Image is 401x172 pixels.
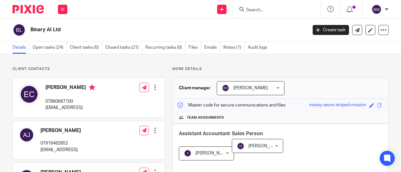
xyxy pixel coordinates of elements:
[222,84,229,92] img: svg%3E
[145,42,185,54] a: Recurring tasks (6)
[45,84,95,92] h4: [PERSON_NAME]
[184,150,191,157] img: svg%3E
[89,84,95,91] i: Primary
[313,25,349,35] a: Create task
[33,42,67,54] a: Open tasks (24)
[189,42,201,54] a: Files
[45,105,95,111] p: [EMAIL_ADDRESS]
[13,42,29,54] a: Details
[19,127,34,142] img: svg%3E
[233,86,268,90] span: [PERSON_NAME]
[30,27,249,33] h2: Binary AI Ltd
[105,42,142,54] a: Closed tasks (21)
[248,144,283,148] span: [PERSON_NAME]
[187,115,224,120] span: Team assignments
[179,85,211,91] h3: Client manager
[177,102,285,108] p: Master code for secure communications and files
[309,102,366,109] div: messy-azure-striped-mission
[40,147,81,153] p: [EMAIL_ADDRESS]
[19,84,39,104] img: svg%3E
[40,140,81,146] p: 07916482852
[40,127,81,134] h4: [PERSON_NAME]
[13,5,44,13] img: Pixie
[195,151,234,155] span: [PERSON_NAME] B
[372,4,382,14] img: svg%3E
[232,131,263,136] span: Sales Person
[13,66,165,71] p: Client contacts
[179,131,230,136] span: Assistant Accountant
[237,142,244,150] img: svg%3E
[172,66,388,71] p: More details
[70,42,102,54] a: Client tasks (0)
[13,23,26,37] img: svg%3E
[223,42,245,54] a: Notes (1)
[45,98,95,105] p: 07860667100
[204,42,220,54] a: Emails
[248,42,270,54] a: Audit logs
[246,7,302,13] input: Search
